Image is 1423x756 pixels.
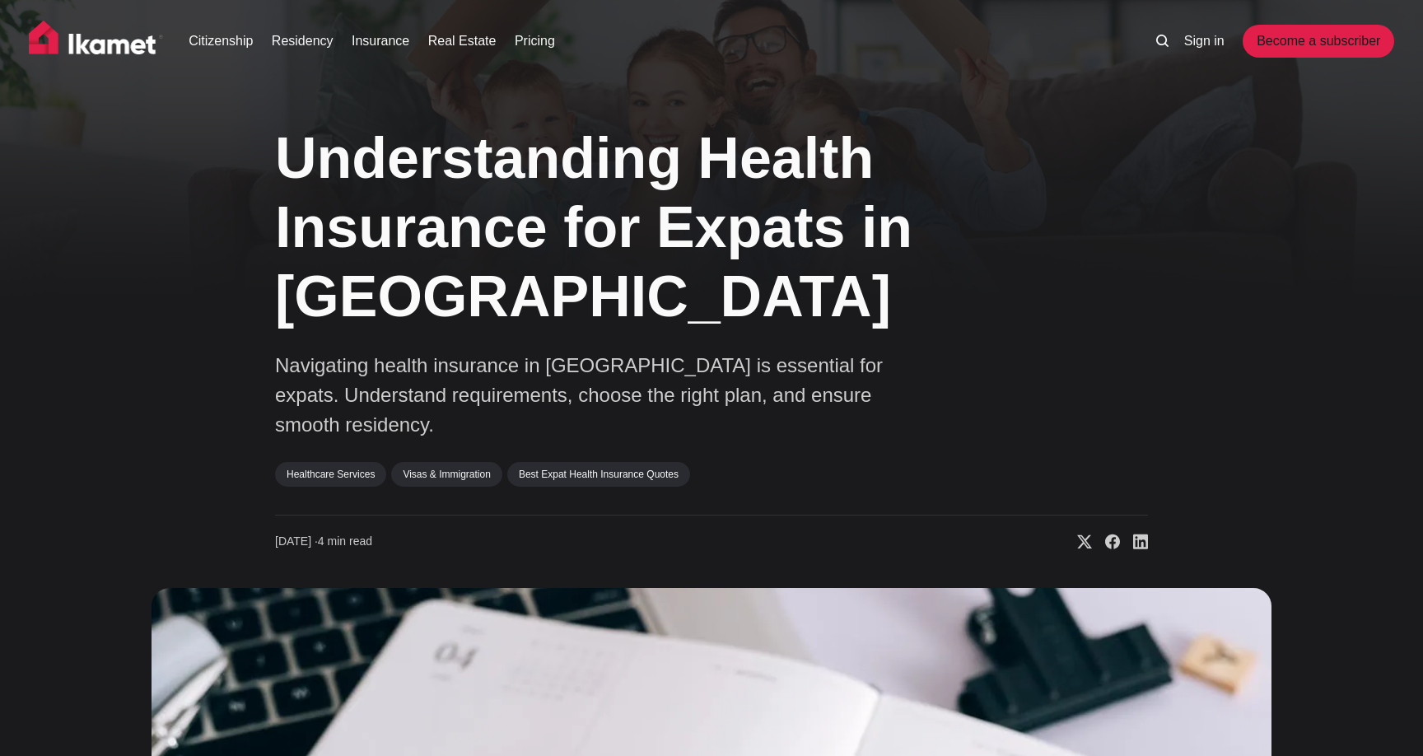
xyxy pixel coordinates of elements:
[515,31,555,51] a: Pricing
[29,21,164,62] img: Ikamet home
[275,462,386,487] a: Healthcare Services
[189,31,253,51] a: Citizenship
[1064,534,1092,550] a: Share on X
[1120,534,1148,550] a: Share on Linkedin
[1243,25,1394,58] a: Become a subscriber
[391,462,502,487] a: Visas & Immigration
[1184,31,1225,51] a: Sign in
[275,534,318,548] span: [DATE] ∙
[275,534,372,550] time: 4 min read
[272,31,334,51] a: Residency
[507,462,690,487] a: Best Expat Health Insurance Quotes
[352,31,409,51] a: Insurance
[275,124,983,331] h1: Understanding Health Insurance for Expats in [GEOGRAPHIC_DATA]
[1092,534,1120,550] a: Share on Facebook
[428,31,497,51] a: Real Estate
[275,351,934,440] p: Navigating health insurance in [GEOGRAPHIC_DATA] is essential for expats. Understand requirements...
